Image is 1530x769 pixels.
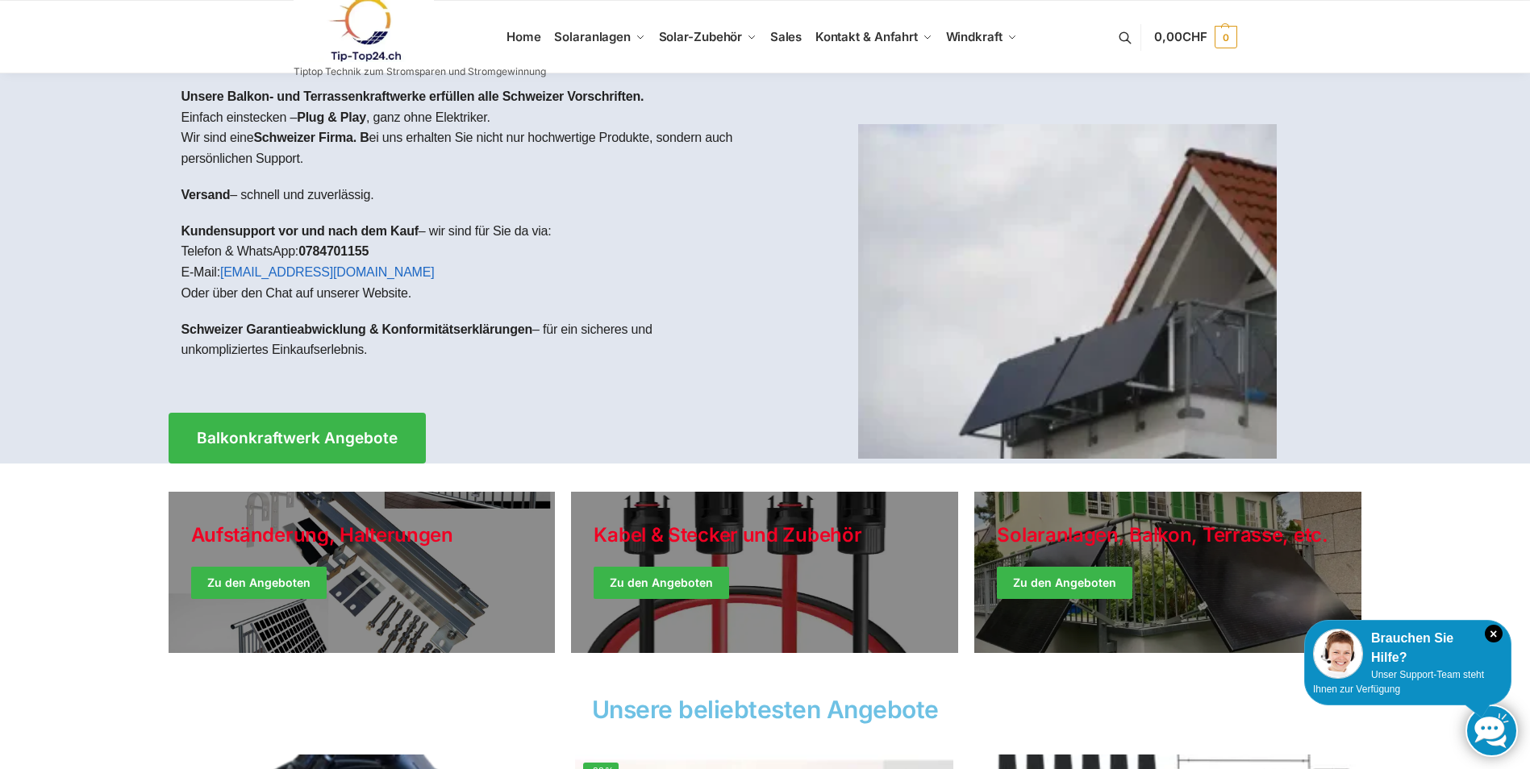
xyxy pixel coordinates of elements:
[652,1,763,73] a: Solar-Zubehör
[939,1,1023,73] a: Windkraft
[1215,26,1237,48] span: 0
[974,492,1361,653] a: Winter Jackets
[298,244,369,258] strong: 0784701155
[169,697,1362,721] h2: Unsere beliebtesten Angebote
[1182,29,1207,44] span: CHF
[181,322,533,336] strong: Schweizer Garantieabwicklung & Konformitätserklärungen
[181,188,231,202] strong: Versand
[294,67,546,77] p: Tiptop Technik zum Stromsparen und Stromgewinnung
[554,29,631,44] span: Solaranlagen
[297,110,366,124] strong: Plug & Play
[253,131,369,144] strong: Schweizer Firma. B
[181,185,752,206] p: – schnell und zuverlässig.
[1313,629,1363,679] img: Customer service
[815,29,918,44] span: Kontakt & Anfahrt
[858,124,1277,459] img: Home 1
[181,127,752,168] p: Wir sind eine ei uns erhalten Sie nicht nur hochwertige Produkte, sondern auch persönlichen Support.
[169,413,426,463] a: Balkonkraftwerk Angebote
[808,1,939,73] a: Kontakt & Anfahrt
[181,89,644,103] strong: Unsere Balkon- und Terrassenkraftwerke erfüllen alle Schweizer Vorschriften.
[181,319,752,360] p: – für ein sicheres und unkompliziertes Einkaufserlebnis.
[1313,669,1484,695] span: Unser Support-Team steht Ihnen zur Verfügung
[548,1,652,73] a: Solaranlagen
[181,224,419,238] strong: Kundensupport vor und nach dem Kauf
[1313,629,1503,667] div: Brauchen Sie Hilfe?
[1154,29,1207,44] span: 0,00
[220,265,435,279] a: [EMAIL_ADDRESS][DOMAIN_NAME]
[1154,13,1236,61] a: 0,00CHF 0
[946,29,1003,44] span: Windkraft
[571,492,958,653] a: Holiday Style
[169,492,556,653] a: Holiday Style
[169,73,765,389] div: Einfach einstecken – , ganz ohne Elektriker.
[770,29,803,44] span: Sales
[763,1,808,73] a: Sales
[1485,625,1503,642] i: Schließen
[659,29,743,44] span: Solar-Zubehör
[181,221,752,303] p: – wir sind für Sie da via: Telefon & WhatsApp: E-Mail: Oder über den Chat auf unserer Website.
[197,430,398,446] span: Balkonkraftwerk Angebote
